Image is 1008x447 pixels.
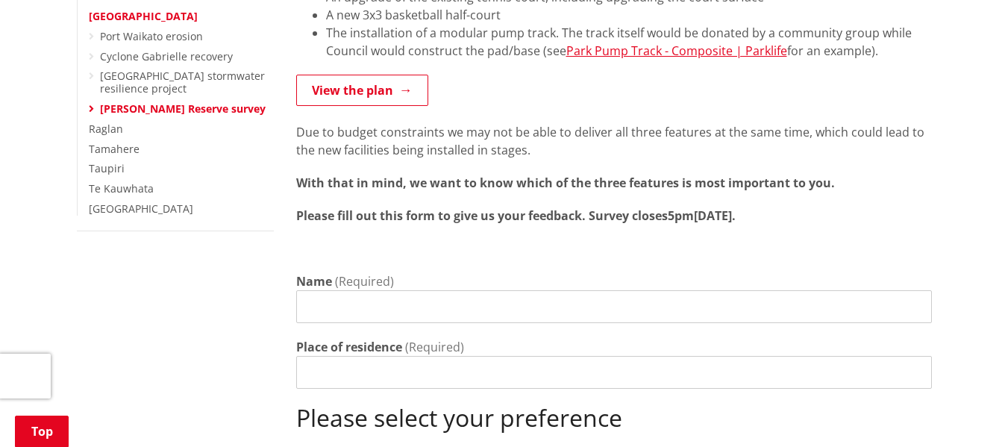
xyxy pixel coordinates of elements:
[89,9,198,23] a: [GEOGRAPHIC_DATA]
[326,6,932,24] li: A new 3x3 basketball half-court
[296,75,428,106] a: View the plan
[89,181,154,196] a: Te Kauwhata
[296,207,668,224] strong: Please fill out this form to give us your feedback. Survey closes
[100,29,203,43] a: Port Waikato erosion
[326,24,932,60] li: The installation of a modular pump track. The track itself would be donated by a community group ...
[89,201,193,216] a: [GEOGRAPHIC_DATA]
[939,384,993,438] iframe: Messenger Launcher
[296,272,332,290] label: Name
[405,339,464,355] span: (Required)
[335,273,394,290] span: (Required)
[668,207,736,224] strong: 5pm[DATE].
[296,404,932,432] h2: Please select your preference
[296,175,835,191] strong: With that in mind, we want to know which of the three features is most important to you.
[296,338,402,356] label: Place of residence
[100,49,233,63] a: Cyclone Gabrielle recovery
[89,161,125,175] a: Taupiri
[15,416,69,447] a: Top
[100,69,265,96] a: [GEOGRAPHIC_DATA] stormwater resilience project
[100,101,266,116] a: [PERSON_NAME] Reserve survey
[296,123,932,159] p: Due to budget constraints we may not be able to deliver all three features at the same time, whic...
[566,43,787,59] a: Park Pump Track - Composite | Parklife
[89,122,123,136] a: Raglan
[89,142,140,156] a: Tamahere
